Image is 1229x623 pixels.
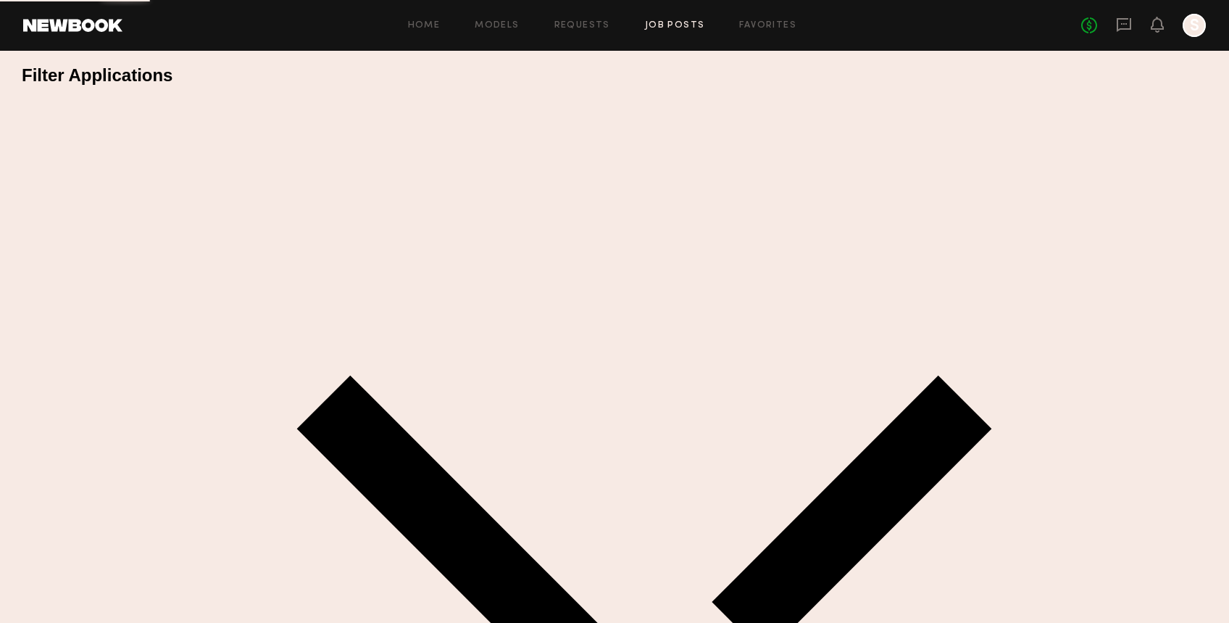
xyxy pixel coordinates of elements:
a: Requests [554,21,610,30]
a: Models [475,21,519,30]
a: Home [408,21,441,30]
h2: Filter Applications [22,65,1229,86]
a: Favorites [739,21,796,30]
a: S [1183,14,1206,37]
a: Job Posts [645,21,705,30]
